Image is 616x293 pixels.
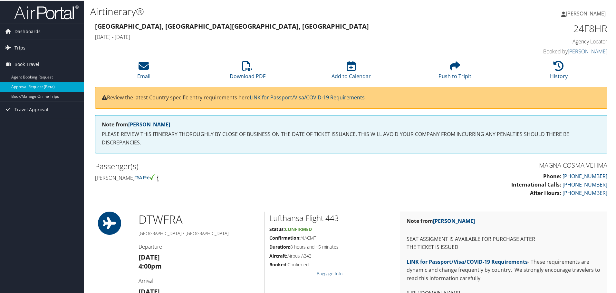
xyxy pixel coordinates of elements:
strong: 4:00pm [139,261,162,270]
a: Email [137,64,150,79]
strong: [DATE] [139,252,160,261]
h5: AIACMT [269,234,390,241]
img: tsa-precheck.png [135,174,156,179]
p: PLEASE REVIEW THIS ITINERARY THOROUGHLY BY CLOSE OF BUSINESS ON THE DATE OF TICKET ISSUANCE. THIS... [102,130,601,146]
a: [PHONE_NUMBER] [563,172,607,179]
span: Dashboards [14,23,41,39]
strong: International Calls: [511,180,561,188]
span: Trips [14,39,25,55]
strong: Phone: [543,172,561,179]
a: Download PDF [230,64,265,79]
h5: Airbus A343 [269,252,390,259]
a: [PERSON_NAME] [561,3,612,23]
h1: DTW FRA [139,211,259,227]
h4: Arrival [139,277,259,284]
h4: Departure [139,243,259,250]
a: [PERSON_NAME] [433,217,475,224]
h5: 8 hours and 15 minutes [269,243,390,250]
span: Travel Approval [14,101,48,117]
a: Baggage Info [317,270,342,276]
h2: Passenger(s) [95,160,346,171]
a: [PHONE_NUMBER] [563,189,607,196]
strong: Note from [407,217,475,224]
h4: [DATE] - [DATE] [95,33,477,40]
p: Review the latest Country specific entry requirements here [102,93,601,101]
p: SEAT ASSIGMENT IS AVAILABLE FOR PURCHASE AFTER THE TICKET IS ISSUED [407,226,601,251]
span: Confirmed [285,225,312,232]
a: Push to Tripit [438,64,471,79]
h2: Lufthansa Flight 443 [269,212,390,223]
a: Add to Calendar [332,64,371,79]
span: Book Travel [14,56,39,72]
strong: Booked: [269,261,288,267]
strong: Duration: [269,243,290,249]
strong: Confirmation: [269,234,301,240]
a: [PERSON_NAME] [128,120,170,127]
strong: [GEOGRAPHIC_DATA], [GEOGRAPHIC_DATA] [GEOGRAPHIC_DATA], [GEOGRAPHIC_DATA] [95,21,369,30]
h3: MAGNA COSMA VEHMA [356,160,607,169]
a: History [550,64,568,79]
strong: Status: [269,225,285,232]
a: [PHONE_NUMBER] [563,180,607,188]
h1: 24F8HR [486,21,607,35]
img: airportal-logo.png [14,4,79,19]
h4: [PERSON_NAME] [95,174,346,181]
h1: Airtinerary® [90,4,438,18]
h5: [GEOGRAPHIC_DATA] / [GEOGRAPHIC_DATA] [139,230,259,236]
h5: Confirmed [269,261,390,267]
a: LINK for Passport/Visa/COVID-19 Requirements [250,93,365,100]
a: LINK for Passport/Visa/COVID-19 Requirements [407,258,528,265]
h4: Agency Locator [486,37,607,44]
a: [PERSON_NAME] [568,47,607,54]
strong: After Hours: [530,189,561,196]
strong: Aircraft: [269,252,287,258]
p: - These requirements are dynamic and change frequently by country. We strongly encourage traveler... [407,257,601,282]
h4: Booked by [486,47,607,54]
strong: Note from [102,120,170,127]
span: [PERSON_NAME] [566,9,606,16]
